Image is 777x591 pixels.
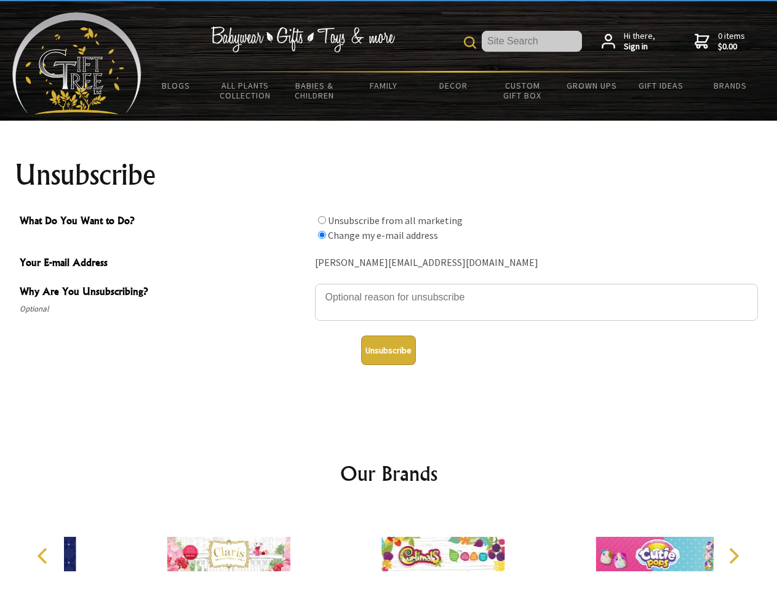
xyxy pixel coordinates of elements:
[315,284,758,321] textarea: Why Are You Unsubscribing?
[720,542,747,569] button: Next
[718,41,745,52] strong: $0.00
[626,73,696,98] a: Gift Ideas
[696,73,765,98] a: Brands
[318,231,326,239] input: What Do You Want to Do?
[20,213,309,231] span: What Do You Want to Do?
[482,31,582,52] input: Site Search
[718,30,745,52] span: 0 items
[31,542,58,569] button: Previous
[557,73,626,98] a: Grown Ups
[20,255,309,273] span: Your E-mail Address
[361,336,416,365] button: Unsubscribe
[15,160,763,190] h1: Unsubscribe
[328,229,438,241] label: Change my e-mail address
[464,36,476,49] img: product search
[280,73,349,108] a: Babies & Children
[20,302,309,316] span: Optional
[349,73,419,98] a: Family
[624,31,655,52] span: Hi there,
[418,73,488,98] a: Decor
[695,31,745,52] a: 0 items$0.00
[12,12,141,115] img: Babyware - Gifts - Toys and more...
[624,41,655,52] strong: Sign in
[20,284,309,302] span: Why Are You Unsubscribing?
[318,216,326,224] input: What Do You Want to Do?
[602,31,655,52] a: Hi there,Sign in
[488,73,557,108] a: Custom Gift Box
[328,214,463,227] label: Unsubscribe from all marketing
[211,73,281,108] a: All Plants Collection
[25,459,753,488] h2: Our Brands
[315,254,758,273] div: [PERSON_NAME][EMAIL_ADDRESS][DOMAIN_NAME]
[210,26,395,52] img: Babywear - Gifts - Toys & more
[141,73,211,98] a: BLOGS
